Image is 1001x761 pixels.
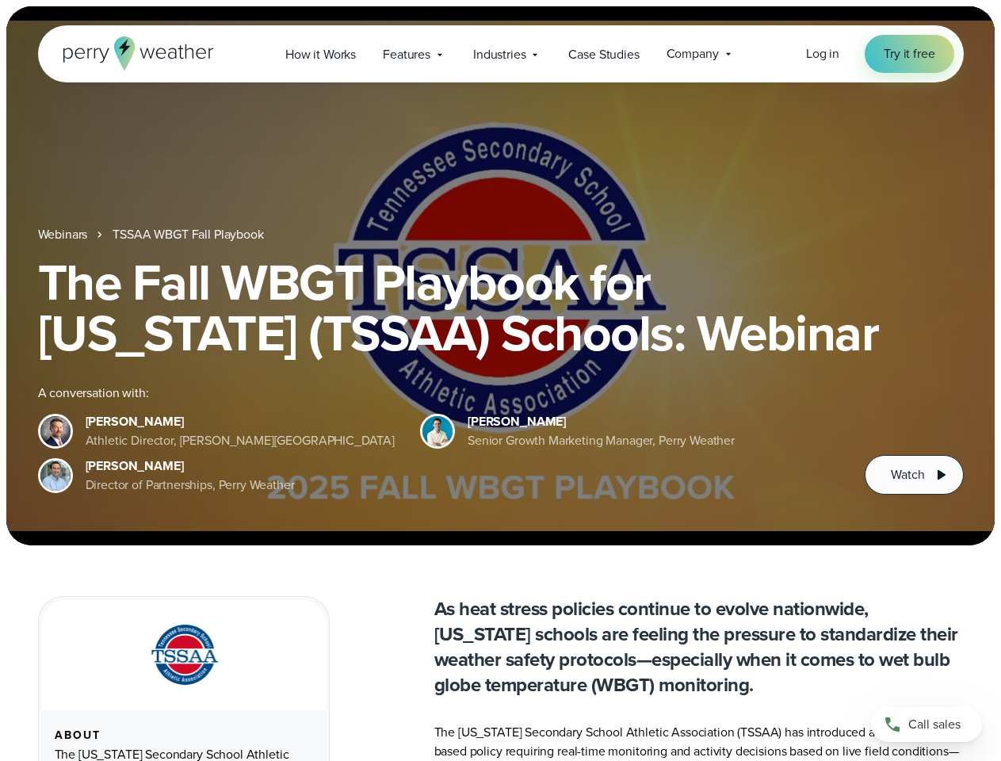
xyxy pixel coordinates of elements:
[865,455,963,495] button: Watch
[434,596,964,698] p: As heat stress policies continue to evolve nationwide, [US_STATE] schools are feeling the pressur...
[38,257,964,358] h1: The Fall WBGT Playbook for [US_STATE] (TSSAA) Schools: Webinar
[38,225,88,244] a: Webinars
[568,45,639,64] span: Case Studies
[468,431,735,450] div: Senior Growth Marketing Manager, Perry Weather
[40,461,71,491] img: Jeff Wood
[383,45,430,64] span: Features
[272,38,369,71] a: How it Works
[86,457,295,476] div: [PERSON_NAME]
[555,38,652,71] a: Case Studies
[473,45,525,64] span: Industries
[86,476,295,495] div: Director of Partnerships, Perry Weather
[884,44,934,63] span: Try it free
[38,225,964,244] nav: Breadcrumb
[40,416,71,446] img: Brian Wyatt
[131,619,237,691] img: TSSAA-Tennessee-Secondary-School-Athletic-Association.svg
[86,412,395,431] div: [PERSON_NAME]
[865,35,953,73] a: Try it free
[422,416,453,446] img: Spencer Patton, Perry Weather
[86,431,395,450] div: Athletic Director, [PERSON_NAME][GEOGRAPHIC_DATA]
[891,465,924,484] span: Watch
[667,44,719,63] span: Company
[806,44,839,63] a: Log in
[285,45,356,64] span: How it Works
[38,384,840,403] div: A conversation with:
[468,412,735,431] div: [PERSON_NAME]
[113,225,263,244] a: TSSAA WBGT Fall Playbook
[871,707,982,742] a: Call sales
[55,729,313,742] div: About
[908,715,961,734] span: Call sales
